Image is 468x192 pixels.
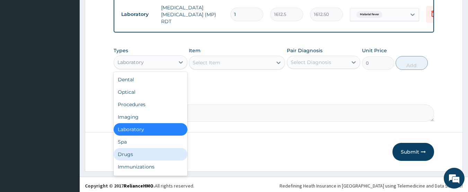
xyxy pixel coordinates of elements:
[114,86,187,98] div: Optical
[114,98,187,111] div: Procedures
[114,123,187,136] div: Laboratory
[114,148,187,161] div: Drugs
[13,35,28,52] img: d_794563401_company_1708531726252_794563401
[117,59,144,66] div: Laboratory
[291,59,331,66] div: Select Diagnosis
[396,56,428,70] button: Add
[36,39,116,48] div: Chat with us now
[85,183,155,189] strong: Copyright © 2017 .
[158,1,227,28] td: [MEDICAL_DATA] [MEDICAL_DATA] (MP) RDT
[114,173,187,185] div: Others
[287,47,323,54] label: Pair Diagnosis
[189,47,201,54] label: Item
[280,182,463,189] div: Redefining Heath Insurance in [GEOGRAPHIC_DATA] using Telemedicine and Data Science!
[114,95,434,101] label: Comment
[392,143,434,161] button: Submit
[114,161,187,173] div: Immunizations
[193,59,220,66] div: Select Item
[114,136,187,148] div: Spa
[114,3,130,20] div: Minimize live chat window
[362,47,387,54] label: Unit Price
[114,111,187,123] div: Imaging
[356,11,382,18] span: Malarial fever
[114,48,128,54] label: Types
[114,73,187,86] div: Dental
[118,8,158,21] td: Laboratory
[124,183,153,189] a: RelianceHMO
[40,54,96,124] span: We're online!
[3,123,132,147] textarea: Type your message and hit 'Enter'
